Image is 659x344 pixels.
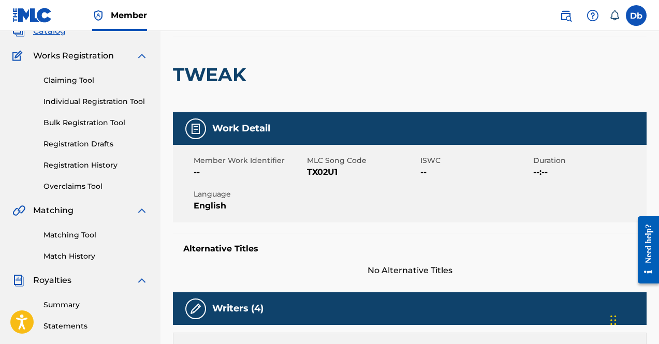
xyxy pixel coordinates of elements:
span: TX02U1 [307,166,418,178]
span: -- [194,166,304,178]
span: No Alternative Titles [173,264,647,277]
a: Registration History [43,160,148,171]
img: Work Detail [189,123,202,135]
a: Statements [43,321,148,332]
span: Works Registration [33,50,114,62]
img: Works Registration [12,50,26,62]
img: Royalties [12,274,25,287]
img: expand [136,50,148,62]
a: Registration Drafts [43,139,148,149]
a: Claiming Tool [43,75,148,86]
img: Top Rightsholder [92,9,105,22]
span: MLC Song Code [307,155,418,166]
span: ISWC [420,155,531,166]
a: Individual Registration Tool [43,96,148,107]
span: Language [194,189,304,200]
a: CatalogCatalog [12,25,66,37]
span: Royalties [33,274,71,287]
div: Help [582,5,603,26]
iframe: Resource Center [630,208,659,292]
img: expand [136,204,148,217]
h5: Writers (4) [212,303,263,315]
span: --:-- [533,166,644,178]
img: Writers [189,303,202,315]
span: Catalog [33,25,66,37]
a: Bulk Registration Tool [43,117,148,128]
span: English [194,200,304,212]
iframe: Chat Widget [607,294,659,344]
a: Match History [43,251,148,262]
img: help [587,9,599,22]
img: Matching [12,204,25,217]
div: User Menu [626,5,647,26]
h2: TWEAK [173,63,252,86]
a: Public Search [555,5,576,26]
h5: Work Detail [212,123,270,134]
img: expand [136,274,148,287]
span: Member [111,9,147,21]
span: -- [420,166,531,178]
img: search [560,9,572,22]
img: Catalog [12,25,25,37]
img: MLC Logo [12,8,52,23]
div: Drag [610,305,617,336]
h5: Alternative Titles [183,244,636,254]
span: Member Work Identifier [194,155,304,166]
div: Notifications [609,10,620,21]
a: Matching Tool [43,230,148,241]
a: Overclaims Tool [43,181,148,192]
a: Summary [43,300,148,310]
span: Duration [533,155,644,166]
span: Matching [33,204,74,217]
